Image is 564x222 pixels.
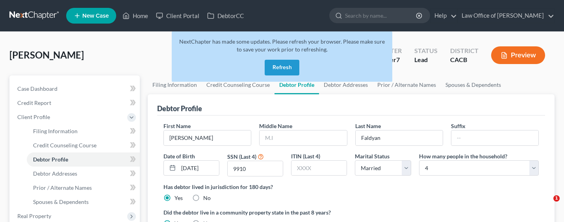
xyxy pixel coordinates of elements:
div: CACB [450,55,479,64]
span: Debtor Profile [33,156,68,163]
input: -- [451,130,538,145]
a: Spouses & Dependents [441,75,506,94]
label: Marital Status [355,152,390,160]
span: Filing Information [33,128,78,134]
label: Yes [174,194,183,202]
label: Last Name [355,122,381,130]
a: Client Portal [152,9,203,23]
span: Client Profile [17,114,50,120]
span: 7 [396,56,400,63]
label: Date of Birth [163,152,195,160]
a: Debtor Addresses [27,167,140,181]
input: -- [356,130,443,145]
a: Case Dashboard [11,82,140,96]
span: New Case [82,13,109,19]
div: District [450,46,479,55]
iframe: Intercom live chat [537,195,556,214]
a: Credit Counseling Course [27,138,140,152]
div: Status [414,46,438,55]
button: Preview [491,46,545,64]
label: ITIN (Last 4) [291,152,320,160]
input: -- [164,130,251,145]
label: Has debtor lived in jurisdiction for 180 days? [163,183,539,191]
span: NextChapter has made some updates. Please refresh your browser. Please make sure to save your wor... [179,38,385,53]
label: Did the debtor live in a community property state in the past 8 years? [163,208,539,216]
span: Spouses & Dependents [33,198,89,205]
div: Lead [414,55,438,64]
a: Debtor Profile [27,152,140,167]
input: XXXX [228,161,283,176]
label: First Name [163,122,191,130]
input: Search by name... [345,8,417,23]
label: No [203,194,211,202]
button: Refresh [265,60,299,75]
span: Credit Report [17,99,51,106]
a: Law Office of [PERSON_NAME] [458,9,554,23]
span: 1 [553,195,560,202]
a: Filing Information [27,124,140,138]
label: Middle Name [259,122,292,130]
label: How many people in the household? [419,152,507,160]
span: Real Property [17,213,51,219]
a: Prior / Alternate Names [27,181,140,195]
a: Prior / Alternate Names [373,75,441,94]
a: Spouses & Dependents [27,195,140,209]
label: SSN (Last 4) [227,152,256,161]
input: M.I [260,130,347,145]
input: XXXX [291,161,347,176]
span: Credit Counseling Course [33,142,96,149]
a: Filing Information [148,75,202,94]
span: Debtor Addresses [33,170,77,177]
a: Home [119,9,152,23]
a: DebtorCC [203,9,248,23]
a: Help [430,9,457,23]
div: Debtor Profile [157,104,202,113]
a: Credit Report [11,96,140,110]
span: Prior / Alternate Names [33,184,92,191]
input: MM/DD/YYYY [178,161,219,176]
label: Suffix [451,122,466,130]
span: [PERSON_NAME] [9,49,84,61]
span: Case Dashboard [17,85,58,92]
